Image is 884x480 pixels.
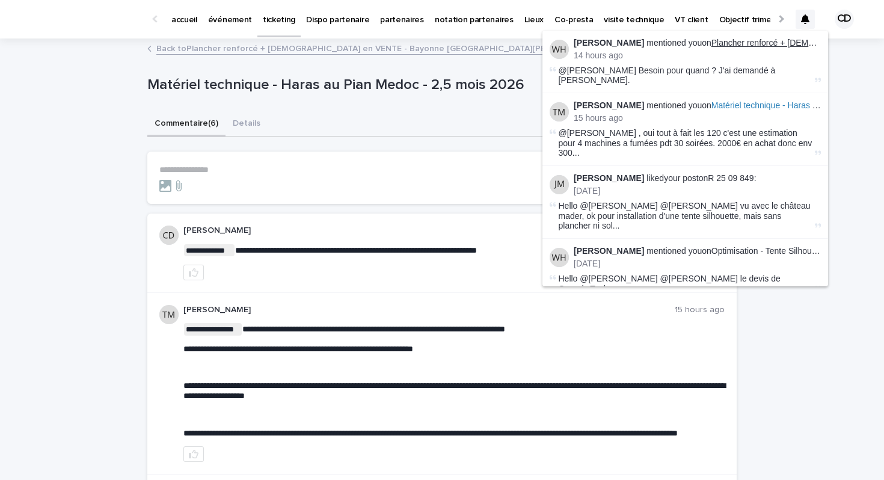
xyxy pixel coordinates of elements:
[183,265,204,280] button: like this post
[156,41,600,55] a: Back toPlancher renforcé + [DEMOGRAPHIC_DATA] en VENTE - Bayonne [GEOGRAPHIC_DATA][PERSON_NAME]
[574,38,821,48] p: mentioned you on :
[183,226,675,236] p: [PERSON_NAME]
[550,40,569,59] img: William Hearsey
[559,66,776,85] span: @[PERSON_NAME] Besoin pour quand ? J'ai demandé à [PERSON_NAME].
[183,305,675,315] p: [PERSON_NAME]
[183,446,204,462] button: like this post
[574,246,821,256] p: mentioned you on :
[835,10,854,29] div: CD
[24,7,141,31] img: Ls34BcGeRexTGTNfXpUC
[574,100,821,111] p: mentioned you on :
[147,112,226,137] button: Commentaire (6)
[147,76,683,94] p: Matériel technique - Haras au Pian Medoc - 2,5 mois 2026
[226,112,268,137] button: Details
[574,173,821,183] p: liked your post on R 25 09 849 :
[574,38,644,48] strong: [PERSON_NAME]
[559,201,812,231] span: Hello @[PERSON_NAME] @[PERSON_NAME] vu avec le château mader, ok pour installation d'une tente si...
[574,100,644,110] strong: [PERSON_NAME]
[675,305,725,315] p: 15 hours ago
[559,274,781,294] span: Hello @[PERSON_NAME] @[PERSON_NAME] le devis de Organic Toulouse
[574,113,821,123] p: 15 hours ago
[574,246,644,256] strong: [PERSON_NAME]
[550,102,569,122] img: Theo Maillet
[574,186,821,196] p: [DATE]
[550,248,569,267] img: William Hearsey
[574,259,821,269] p: [DATE]
[574,173,644,183] strong: [PERSON_NAME]
[550,175,569,194] img: Julien Mathieu
[559,128,812,158] span: @[PERSON_NAME] , oui tout à fait les 120 c'est une estimation pour 4 machines a fumées pdt 30 soi...
[574,51,821,61] p: 14 hours ago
